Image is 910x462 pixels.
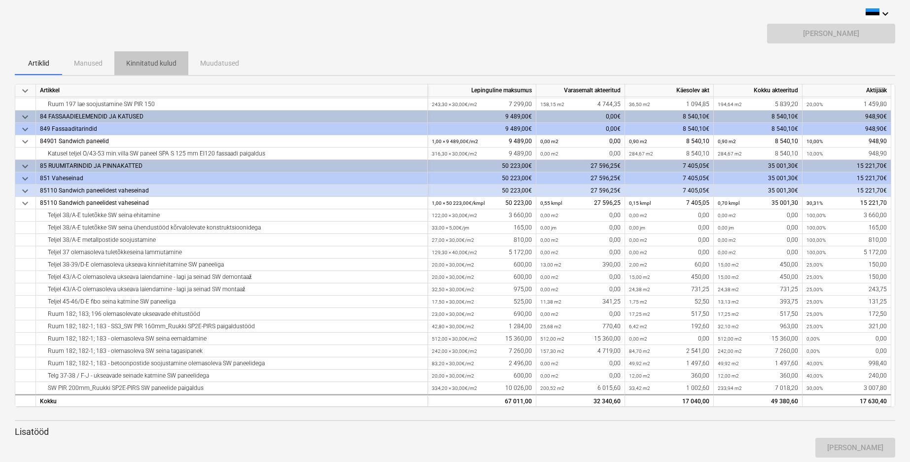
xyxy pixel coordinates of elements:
div: 8 540,10 [718,135,798,148]
div: 27 596,25€ [536,172,625,185]
div: 2 541,00 [629,345,709,357]
div: 7 299,00 [432,98,532,111]
small: 0,90 m2 [718,139,736,144]
small: 20,00 × 30,00€ / m2 [432,262,474,268]
div: 0,00 [540,148,621,160]
div: 0,00€ [536,123,625,135]
small: 13,13 m2 [718,299,739,305]
div: 27 596,25 [540,197,621,209]
div: 1 497,60 [629,357,709,370]
div: 7 018,20 [718,382,798,394]
small: 0,55 kmpl [540,200,562,206]
small: 243,30 × 30,00€ / m2 [432,102,477,107]
div: 4 744,35 [540,98,621,111]
div: 2 496,00 [432,357,532,370]
small: 32,50 × 30,00€ / m2 [432,287,474,292]
div: 192,60 [629,320,709,333]
small: 100,00% [806,225,826,231]
div: Varasemalt akteeritud [536,84,625,97]
div: Ruum 182; 182-1; 183 - SS3_SW PIR 160mm_Ruukki SP2E-PIRS paigaldustööd [40,320,423,333]
small: 40,00% [806,361,823,366]
div: 27 596,25€ [536,185,625,197]
small: 20,00 × 30,00€ / m2 [432,373,474,379]
span: keyboard_arrow_down [19,111,31,123]
small: 30,00% [806,385,823,391]
small: 0,90 m2 [629,139,647,144]
div: Teljel 45-46/D-E fibo seina katmine SW paneeliga [40,296,423,308]
span: keyboard_arrow_down [19,136,31,148]
div: 85110 Sandwich paneelidest vaheseinad [40,197,423,209]
div: 360,00 [718,370,798,382]
small: 12,00 m2 [718,373,739,379]
div: 1 002,60 [629,382,709,394]
div: 810,00 [432,234,532,246]
small: 512,00 × 30,00€ / m2 [432,336,477,342]
small: 0,00 jm [540,225,557,231]
small: 33,42 m2 [629,385,650,391]
small: 233,94 m2 [718,385,742,391]
small: 242,00 × 30,00€ / m2 [432,348,477,354]
small: 284,67 m2 [718,151,742,156]
div: 0,00 [806,345,887,357]
div: 9 489,00€ [428,111,536,123]
div: 85110 Sandwich paneelidest vaheseinad [40,185,423,197]
div: 0,00 [629,222,709,234]
div: 0,00 [718,246,798,259]
div: 52,50 [629,296,709,308]
div: 517,50 [629,308,709,320]
span: keyboard_arrow_down [19,160,31,172]
small: 27,00 × 30,00€ / m2 [432,237,474,243]
div: 15 221,70€ [803,172,891,185]
small: 100,00% [806,237,826,243]
small: 0,00 m2 [718,213,736,218]
div: 35 001,30€ [714,172,803,185]
small: 84,70 m2 [629,348,650,354]
div: Artikkel [36,84,428,97]
div: 5 839,20 [718,98,798,111]
div: 0,00 [540,135,621,148]
div: 1 459,80 [806,98,887,111]
div: 0,00 [718,234,798,246]
div: 10 026,00 [432,382,532,394]
div: 0,00 [540,222,621,234]
small: 0,00 m2 [629,213,647,218]
small: 0,00 m2 [540,151,559,156]
small: 0,00 jm [629,225,645,231]
div: 84901 Sandwich paneelid [40,135,423,148]
small: 20,00% [806,102,823,107]
small: 0,00 m2 [540,287,559,292]
div: 8 540,10€ [714,123,803,135]
small: 24,38 m2 [629,287,650,292]
small: 1,75 m2 [629,299,647,305]
small: 0,15 kmpl [629,200,651,206]
small: 13,00 m2 [540,262,561,268]
div: 3 660,00 [806,209,887,222]
div: Teljel 43/A-C olemasoleva ukseava laiendamine - lagi ja seinad SW montaaž [40,283,423,296]
div: 810,00 [806,234,887,246]
div: Teljel 38/A-E tuletõkke SW seina ehitamine [40,209,423,222]
div: 150,00 [806,259,887,271]
small: 122,00 × 30,00€ / m2 [432,213,477,218]
div: 7 405,05€ [625,172,714,185]
small: 0,00 m2 [629,250,647,255]
small: 512,00 m2 [718,336,742,342]
div: 50 223,00€ [428,172,536,185]
div: 998,40 [806,357,887,370]
small: 0,00 m2 [718,237,736,243]
small: 25,00% [806,274,823,280]
span: keyboard_arrow_down [19,185,31,197]
small: 0,00 m2 [540,237,559,243]
small: 242,00 m2 [718,348,742,354]
small: 10,00% [806,151,823,156]
small: 100,00% [806,213,826,218]
div: Teljel 38/A-E tuletõkke SW seina ühendustööd kõrvalolevate konstruktsioonidega [40,222,423,234]
div: 1 284,00 [432,320,532,333]
i: keyboard_arrow_down [879,8,891,20]
div: 0,00 [629,234,709,246]
div: 9 489,00 [432,135,532,148]
div: 731,25 [718,283,798,296]
div: 15 221,70€ [803,185,891,197]
div: 15 360,00 [432,333,532,345]
p: Kinnitatud kulud [126,58,176,69]
small: 33,00 × 5,00€ / jm [432,225,469,231]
